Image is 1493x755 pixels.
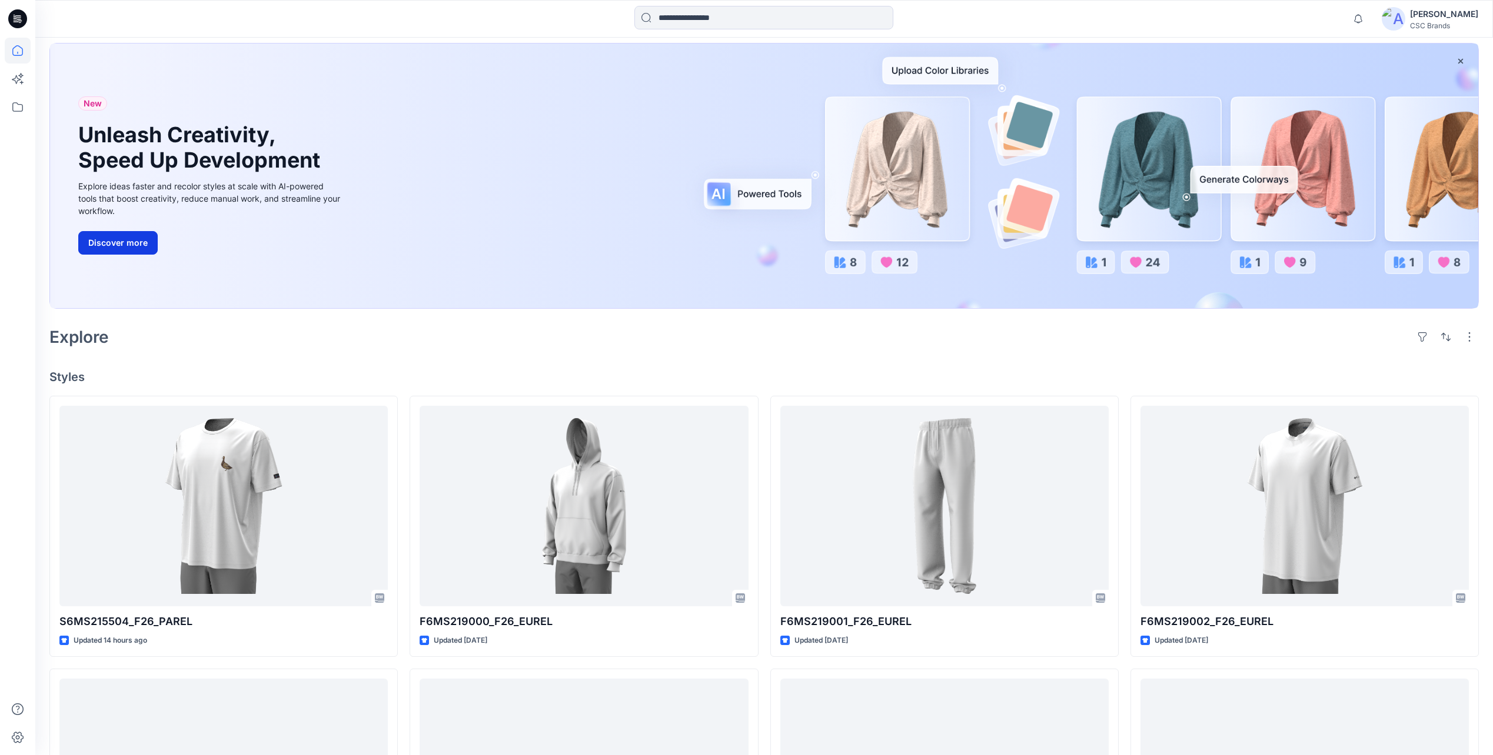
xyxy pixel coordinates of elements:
[59,406,388,606] a: S6MS215504_F26_PAREL
[420,613,748,630] p: F6MS219000_F26_EUREL
[780,613,1109,630] p: F6MS219001_F26_EUREL
[794,634,848,647] p: Updated [DATE]
[1410,7,1478,21] div: [PERSON_NAME]
[49,370,1479,384] h4: Styles
[59,613,388,630] p: S6MS215504_F26_PAREL
[84,96,102,111] span: New
[1410,21,1478,30] div: CSC Brands
[420,406,748,606] a: F6MS219000_F26_EUREL
[1155,634,1208,647] p: Updated [DATE]
[78,231,343,255] a: Discover more
[78,180,343,217] div: Explore ideas faster and recolor styles at scale with AI-powered tools that boost creativity, red...
[78,122,325,173] h1: Unleash Creativity, Speed Up Development
[1140,613,1469,630] p: F6MS219002_F26_EUREL
[1140,406,1469,606] a: F6MS219002_F26_EUREL
[74,634,147,647] p: Updated 14 hours ago
[49,328,109,346] h2: Explore
[434,634,487,647] p: Updated [DATE]
[78,231,158,255] button: Discover more
[780,406,1109,606] a: F6MS219001_F26_EUREL
[1382,7,1405,31] img: avatar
